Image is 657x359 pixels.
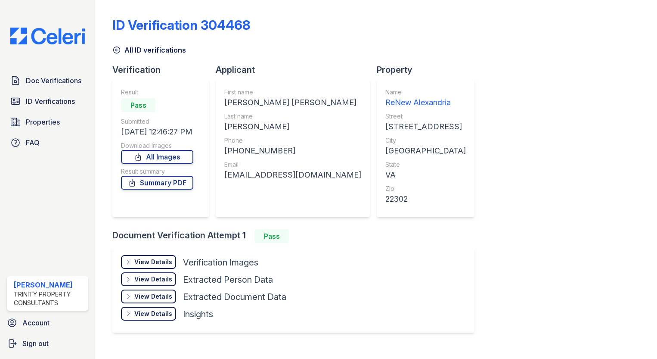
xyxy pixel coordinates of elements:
[377,64,481,76] div: Property
[385,88,466,109] a: Name ReNew Alexandria
[254,229,289,243] div: Pass
[385,169,466,181] div: VA
[224,145,361,157] div: [PHONE_NUMBER]
[183,308,213,320] div: Insights
[22,318,50,328] span: Account
[3,28,92,44] img: CE_Logo_Blue-a8612792a0a2168367f1c8372b55b34899dd931a85d93a1a3d3e32e68fde9ad4.png
[385,160,466,169] div: State
[134,292,172,301] div: View Details
[121,117,193,126] div: Submitted
[224,97,361,109] div: [PERSON_NAME] [PERSON_NAME]
[134,275,172,284] div: View Details
[224,121,361,133] div: [PERSON_NAME]
[224,160,361,169] div: Email
[7,72,88,89] a: Doc Verifications
[183,291,286,303] div: Extracted Document Data
[385,193,466,205] div: 22302
[134,258,172,266] div: View Details
[385,112,466,121] div: Street
[385,97,466,109] div: ReNew Alexandria
[22,338,49,349] span: Sign out
[183,256,258,268] div: Verification Images
[121,98,155,112] div: Pass
[134,309,172,318] div: View Details
[224,169,361,181] div: [EMAIL_ADDRESS][DOMAIN_NAME]
[14,290,85,307] div: Trinity Property Consultants
[112,17,250,33] div: ID Verification 304468
[7,93,88,110] a: ID Verifications
[112,45,186,55] a: All ID verifications
[385,184,466,193] div: Zip
[385,88,466,97] div: Name
[121,167,193,176] div: Result summary
[216,64,377,76] div: Applicant
[121,88,193,97] div: Result
[14,280,85,290] div: [PERSON_NAME]
[224,88,361,97] div: First name
[112,229,481,243] div: Document Verification Attempt 1
[121,141,193,150] div: Download Images
[26,117,60,127] span: Properties
[224,136,361,145] div: Phone
[7,134,88,151] a: FAQ
[121,176,193,190] a: Summary PDF
[26,96,75,106] span: ID Verifications
[385,121,466,133] div: [STREET_ADDRESS]
[3,335,92,352] a: Sign out
[26,75,81,86] span: Doc Verifications
[121,150,193,164] a: All Images
[385,145,466,157] div: [GEOGRAPHIC_DATA]
[112,64,216,76] div: Verification
[621,325,648,350] iframe: chat widget
[26,137,40,148] span: FAQ
[121,126,193,138] div: [DATE] 12:46:27 PM
[224,112,361,121] div: Last name
[7,113,88,131] a: Properties
[385,136,466,145] div: City
[183,274,273,286] div: Extracted Person Data
[3,314,92,331] a: Account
